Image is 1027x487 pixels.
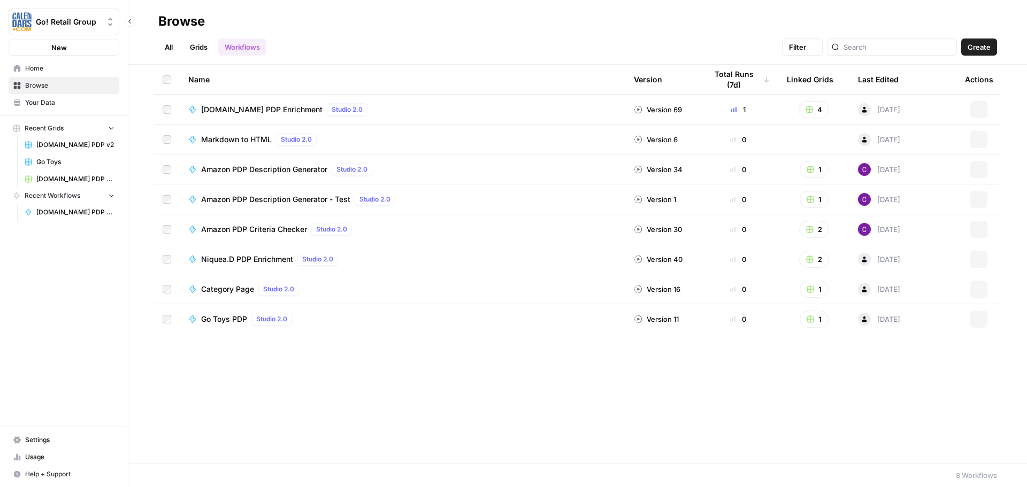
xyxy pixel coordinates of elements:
[20,171,119,188] a: [DOMAIN_NAME] PDP Enrichment Grid
[707,254,770,265] div: 0
[634,164,683,175] div: Version 34
[634,314,679,324] div: Version 11
[9,431,119,449] a: Settings
[858,223,871,236] img: pztarfhstn1c64xktqzc4g5rzd74
[25,81,114,90] span: Browse
[25,435,114,445] span: Settings
[9,188,119,204] button: Recent Workflows
[188,313,617,326] a: Go Toys PDPStudio 2.0
[799,251,829,268] button: 2
[36,17,101,27] span: Go! Retail Group
[707,194,770,205] div: 0
[858,283,900,296] div: [DATE]
[965,65,993,94] div: Actions
[707,164,770,175] div: 0
[25,469,114,479] span: Help + Support
[9,9,119,35] button: Workspace: Go! Retail Group
[858,193,900,206] div: [DATE]
[51,42,67,53] span: New
[25,123,64,133] span: Recent Grids
[634,134,678,145] div: Version 6
[12,12,32,32] img: Go! Retail Group Logo
[968,42,991,52] span: Create
[332,105,363,114] span: Studio 2.0
[634,284,680,295] div: Version 16
[158,38,179,56] a: All
[799,101,829,118] button: 4
[707,134,770,145] div: 0
[9,466,119,483] button: Help + Support
[858,193,871,206] img: pztarfhstn1c64xktqzc4g5rzd74
[9,94,119,111] a: Your Data
[707,224,770,235] div: 0
[634,254,683,265] div: Version 40
[707,65,770,94] div: Total Runs (7d)
[281,135,312,144] span: Studio 2.0
[800,281,829,298] button: 1
[36,157,114,167] span: Go Toys
[201,134,272,145] span: Markdown to HTML
[188,133,617,146] a: Markdown to HTMLStudio 2.0
[359,195,390,204] span: Studio 2.0
[9,40,119,56] button: New
[961,38,997,56] button: Create
[316,225,347,234] span: Studio 2.0
[25,191,80,200] span: Recent Workflows
[201,254,293,265] span: Niquea.D PDP Enrichment
[201,164,327,175] span: Amazon PDP Description Generator
[263,284,294,294] span: Studio 2.0
[201,194,350,205] span: Amazon PDP Description Generator - Test
[9,449,119,466] a: Usage
[9,77,119,94] a: Browse
[201,224,307,235] span: Amazon PDP Criteria Checker
[858,163,900,176] div: [DATE]
[9,60,119,77] a: Home
[218,38,266,56] a: Workflows
[707,314,770,324] div: 0
[201,284,254,295] span: Category Page
[183,38,214,56] a: Grids
[20,204,119,221] a: [DOMAIN_NAME] PDP Enrichment
[956,470,997,481] div: 8 Workflows
[36,174,114,184] span: [DOMAIN_NAME] PDP Enrichment Grid
[844,42,952,52] input: Search
[25,452,114,462] span: Usage
[782,38,823,56] button: Filter
[188,223,617,236] a: Amazon PDP Criteria CheckerStudio 2.0
[707,284,770,295] div: 0
[188,65,617,94] div: Name
[256,314,287,324] span: Studio 2.0
[858,253,900,266] div: [DATE]
[634,65,662,94] div: Version
[25,64,114,73] span: Home
[799,221,829,238] button: 2
[25,98,114,107] span: Your Data
[36,140,114,150] span: [DOMAIN_NAME] PDP v2
[858,313,900,326] div: [DATE]
[201,314,247,324] span: Go Toys PDP
[634,224,682,235] div: Version 30
[188,193,617,206] a: Amazon PDP Description Generator - TestStudio 2.0
[36,207,114,217] span: [DOMAIN_NAME] PDP Enrichment
[20,136,119,153] a: [DOMAIN_NAME] PDP v2
[188,253,617,266] a: Niquea.D PDP EnrichmentStudio 2.0
[858,103,900,116] div: [DATE]
[800,161,829,178] button: 1
[787,65,833,94] div: Linked Grids
[302,254,333,264] span: Studio 2.0
[188,163,617,176] a: Amazon PDP Description GeneratorStudio 2.0
[188,283,617,296] a: Category PageStudio 2.0
[858,133,900,146] div: [DATE]
[201,104,323,115] span: [DOMAIN_NAME] PDP Enrichment
[20,153,119,171] a: Go Toys
[800,191,829,208] button: 1
[158,13,205,30] div: Browse
[858,65,899,94] div: Last Edited
[9,120,119,136] button: Recent Grids
[634,104,682,115] div: Version 69
[789,42,806,52] span: Filter
[336,165,367,174] span: Studio 2.0
[634,194,676,205] div: Version 1
[188,103,617,116] a: [DOMAIN_NAME] PDP EnrichmentStudio 2.0
[858,223,900,236] div: [DATE]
